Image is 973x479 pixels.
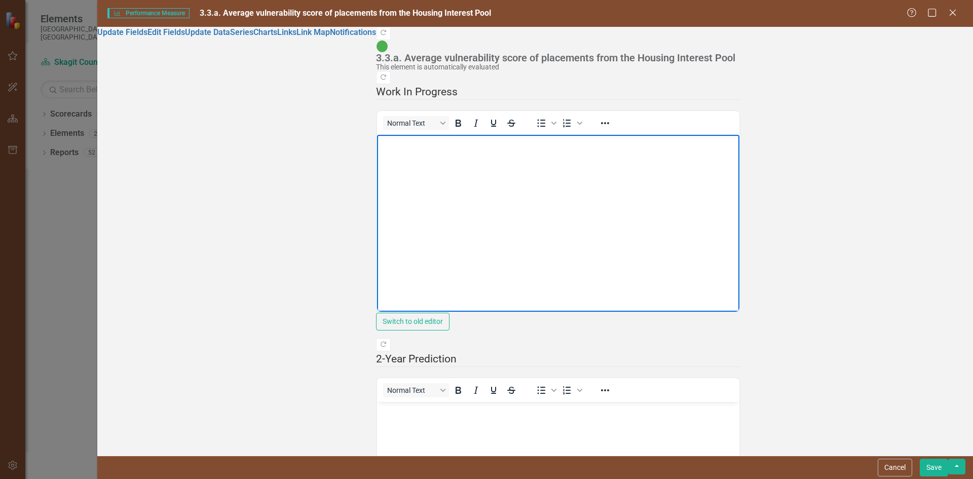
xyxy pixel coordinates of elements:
[558,116,584,130] div: Numbered list
[107,8,190,18] span: Performance Measure
[185,27,230,37] a: Update Data
[596,383,614,397] button: Reveal or hide additional toolbar items
[253,27,277,37] a: Charts
[330,27,376,37] a: Notifications
[376,351,740,367] legend: 2-Year Prediction
[878,459,912,476] button: Cancel
[97,27,147,37] a: Update Fields
[450,383,467,397] button: Bold
[467,383,484,397] button: Italic
[467,116,484,130] button: Italic
[533,383,558,397] div: Bullet list
[376,63,735,71] div: This element is automatically evaluated
[485,116,502,130] button: Underline
[376,313,450,330] button: Switch to old editor
[230,27,253,37] a: Series
[383,383,449,397] button: Block Normal Text
[147,27,185,37] a: Edit Fields
[503,383,520,397] button: Strikethrough
[920,459,948,476] button: Save
[296,27,330,37] a: Link Map
[200,8,491,18] span: 3.3.a. Average vulnerability score of placements from the Housing Interest Pool
[596,116,614,130] button: Reveal or hide additional toolbar items
[485,383,502,397] button: Underline
[377,135,739,312] iframe: Rich Text Area
[277,27,296,37] a: Links
[558,383,584,397] div: Numbered list
[376,52,735,63] div: 3.3.a. Average vulnerability score of placements from the Housing Interest Pool
[387,119,437,127] span: Normal Text
[376,40,388,52] img: On Target
[383,116,449,130] button: Block Normal Text
[533,116,558,130] div: Bullet list
[503,116,520,130] button: Strikethrough
[387,386,437,394] span: Normal Text
[450,116,467,130] button: Bold
[376,84,740,100] legend: Work In Progress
